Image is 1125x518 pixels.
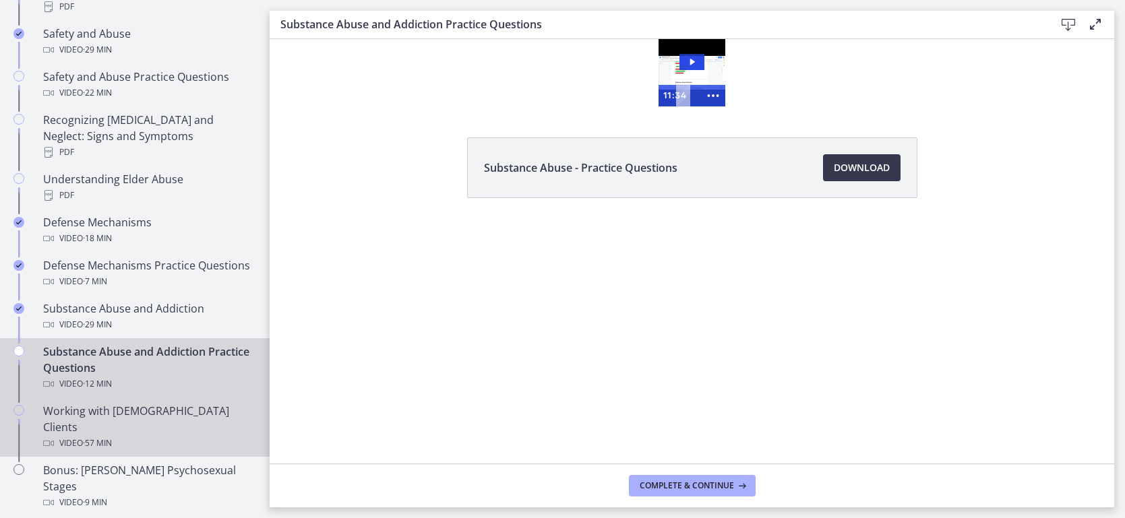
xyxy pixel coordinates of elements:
[43,300,253,333] div: Substance Abuse and Addiction
[43,494,253,511] div: Video
[43,144,253,160] div: PDF
[83,376,112,392] span: · 12 min
[43,26,253,58] div: Safety and Abuse
[43,42,253,58] div: Video
[43,344,253,392] div: Substance Abuse and Addiction Practice Questions
[43,171,253,203] div: Understanding Elder Abuse
[430,46,456,67] button: Show more buttons
[270,39,1114,106] iframe: Video Lesson
[834,160,890,176] span: Download
[43,403,253,451] div: Working with [DEMOGRAPHIC_DATA] Clients
[83,273,107,290] span: · 7 min
[823,154,901,181] a: Download
[13,28,24,39] i: Completed
[484,160,677,176] span: Substance Abuse - Practice Questions
[13,260,24,271] i: Completed
[83,494,107,511] span: · 9 min
[43,257,253,290] div: Defense Mechanisms Practice Questions
[83,42,112,58] span: · 29 min
[83,317,112,333] span: · 29 min
[43,462,253,511] div: Bonus: [PERSON_NAME] Psychosexual Stages
[83,85,112,101] span: · 22 min
[43,85,253,101] div: Video
[43,187,253,203] div: PDF
[83,435,112,451] span: · 57 min
[43,317,253,333] div: Video
[640,480,734,491] span: Complete & continue
[43,435,253,451] div: Video
[280,16,1033,32] h3: Substance Abuse and Addiction Practice Questions
[13,217,24,228] i: Completed
[43,273,253,290] div: Video
[43,112,253,160] div: Recognizing [MEDICAL_DATA] and Neglect: Signs and Symptoms
[43,376,253,392] div: Video
[83,230,112,247] span: · 18 min
[43,69,253,101] div: Safety and Abuse Practice Questions
[629,475,756,496] button: Complete & continue
[43,214,253,247] div: Defense Mechanisms
[43,230,253,247] div: Video
[13,303,24,314] i: Completed
[413,46,424,67] div: Playbar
